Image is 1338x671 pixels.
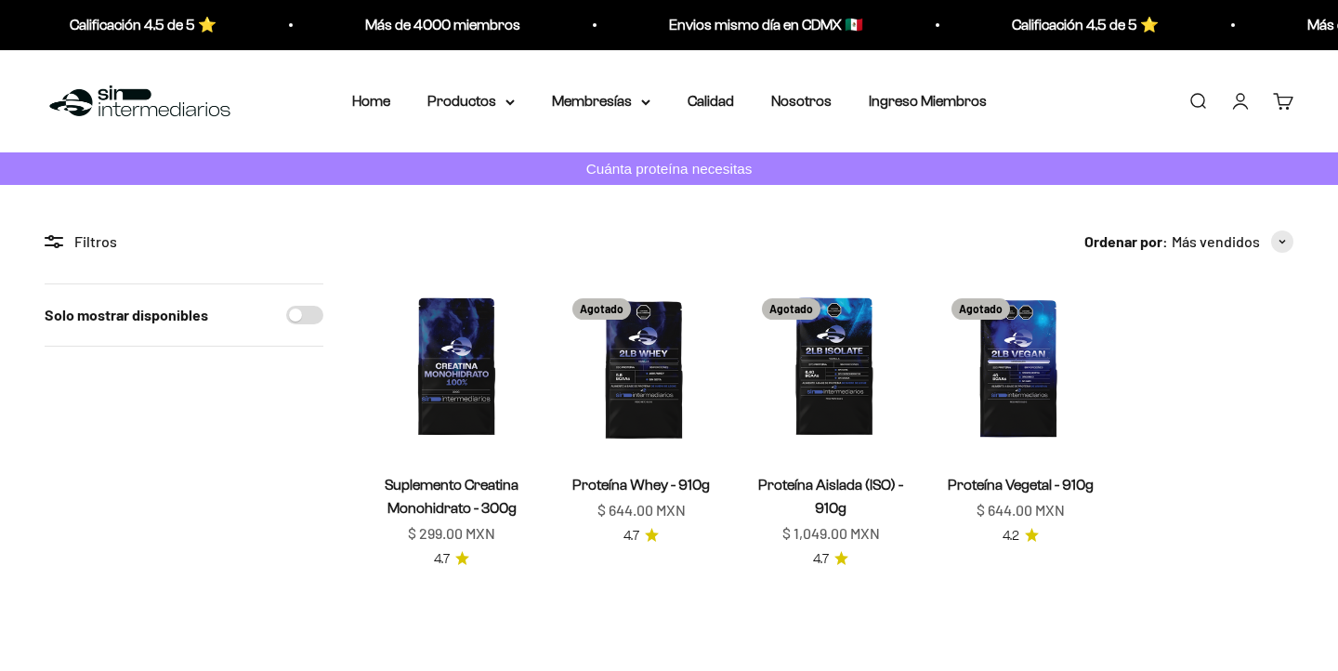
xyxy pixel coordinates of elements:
[782,521,880,546] sale-price: $ 1,049.00 MXN
[688,93,734,109] a: Calidad
[995,17,1142,33] a: Calificación 4.5 de 5 ⭐️
[385,477,518,516] a: Suplemento Creatina Monohidrato - 300g
[1003,526,1019,546] span: 4.2
[352,93,390,109] a: Home
[1084,230,1168,254] span: Ordenar por:
[813,549,829,570] span: 4.7
[597,498,686,522] sale-price: $ 644.00 MXN
[813,549,848,570] a: 4.74.7 de 5.0 estrellas
[1172,230,1260,254] span: Más vendidos
[348,17,504,33] a: Más de 4000 miembros
[572,477,710,493] a: Proteína Whey - 910g
[1003,526,1039,546] a: 4.24.2 de 5.0 estrellas
[758,477,903,516] a: Proteína Aislada (ISO) - 910g
[948,477,1094,493] a: Proteína Vegetal - 910g
[45,230,323,254] div: Filtros
[552,89,650,113] summary: Membresías
[623,526,659,546] a: 4.74.7 de 5.0 estrellas
[977,498,1065,522] sale-price: $ 644.00 MXN
[652,17,846,33] a: Envios mismo día en CDMX 🇲🇽
[869,93,987,109] a: Ingreso Miembros
[1172,230,1293,254] button: Más vendidos
[45,303,208,327] label: Solo mostrar disponibles
[434,549,450,570] span: 4.7
[582,157,757,180] p: Cuánta proteína necesitas
[771,93,832,109] a: Nosotros
[408,521,495,546] sale-price: $ 299.00 MXN
[623,526,639,546] span: 4.7
[434,549,469,570] a: 4.74.7 de 5.0 estrellas
[53,17,200,33] a: Calificación 4.5 de 5 ⭐️
[427,89,515,113] summary: Productos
